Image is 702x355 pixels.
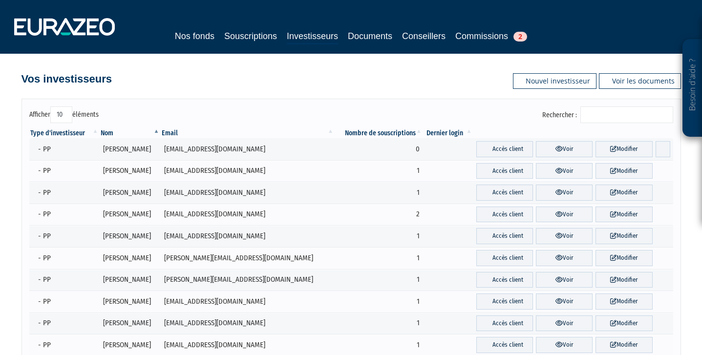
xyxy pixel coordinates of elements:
[476,228,533,244] a: Accès client
[29,313,100,334] td: - PP
[536,207,593,223] a: Voir
[580,106,673,123] input: Rechercher :
[100,128,161,138] th: Nom : activer pour trier la colonne par ordre d&eacute;croissant
[476,315,533,332] a: Accès client
[175,29,214,43] a: Nos fonds
[50,106,72,123] select: Afficheréléments
[536,337,593,353] a: Voir
[536,228,593,244] a: Voir
[335,204,423,226] td: 2
[161,204,335,226] td: [EMAIL_ADDRESS][DOMAIN_NAME]
[536,163,593,179] a: Voir
[29,160,100,182] td: - PP
[476,185,533,201] a: Accès client
[596,228,652,244] a: Modifier
[596,250,652,266] a: Modifier
[29,204,100,226] td: - PP
[596,272,652,288] a: Modifier
[473,128,673,138] th: &nbsp;
[476,207,533,223] a: Accès client
[513,73,596,89] a: Nouvel investisseur
[161,138,335,160] td: [EMAIL_ADDRESS][DOMAIN_NAME]
[542,106,673,123] label: Rechercher :
[161,313,335,334] td: [EMAIL_ADDRESS][DOMAIN_NAME]
[224,29,277,43] a: Souscriptions
[455,29,527,43] a: Commissions2
[335,313,423,334] td: 1
[596,315,652,332] a: Modifier
[536,141,593,157] a: Voir
[596,185,652,201] a: Modifier
[596,293,652,310] a: Modifier
[100,269,161,291] td: [PERSON_NAME]
[29,269,100,291] td: - PP
[476,337,533,353] a: Accès client
[513,32,527,42] span: 2
[29,225,100,247] td: - PP
[161,269,335,291] td: [PERSON_NAME][EMAIL_ADDRESS][DOMAIN_NAME]
[536,293,593,310] a: Voir
[476,141,533,157] a: Accès client
[476,250,533,266] a: Accès client
[596,337,652,353] a: Modifier
[536,250,593,266] a: Voir
[29,247,100,269] td: - PP
[100,313,161,334] td: [PERSON_NAME]
[596,163,652,179] a: Modifier
[536,272,593,288] a: Voir
[348,29,392,43] a: Documents
[287,29,338,44] a: Investisseurs
[423,128,473,138] th: Dernier login : activer pour trier la colonne par ordre croissant
[14,18,115,36] img: 1732889491-logotype_eurazeo_blanc_rvb.png
[161,160,335,182] td: [EMAIL_ADDRESS][DOMAIN_NAME]
[335,138,423,160] td: 0
[21,73,112,85] h4: Vos investisseurs
[100,182,161,204] td: [PERSON_NAME]
[335,225,423,247] td: 1
[100,291,161,313] td: [PERSON_NAME]
[29,128,100,138] th: Type d'investisseur : activer pour trier la colonne par ordre croissant
[100,225,161,247] td: [PERSON_NAME]
[100,204,161,226] td: [PERSON_NAME]
[536,185,593,201] a: Voir
[161,128,335,138] th: Email : activer pour trier la colonne par ordre croissant
[596,207,652,223] a: Modifier
[476,293,533,310] a: Accès client
[29,182,100,204] td: - PP
[536,315,593,332] a: Voir
[100,247,161,269] td: [PERSON_NAME]
[29,291,100,313] td: - PP
[335,160,423,182] td: 1
[335,247,423,269] td: 1
[656,141,670,157] a: Supprimer
[335,291,423,313] td: 1
[687,44,698,132] p: Besoin d'aide ?
[476,272,533,288] a: Accès client
[335,128,423,138] th: Nombre de souscriptions : activer pour trier la colonne par ordre croissant
[476,163,533,179] a: Accès client
[335,269,423,291] td: 1
[161,225,335,247] td: [EMAIL_ADDRESS][DOMAIN_NAME]
[599,73,681,89] a: Voir les documents
[161,291,335,313] td: [EMAIL_ADDRESS][DOMAIN_NAME]
[161,247,335,269] td: [PERSON_NAME][EMAIL_ADDRESS][DOMAIN_NAME]
[335,182,423,204] td: 1
[161,182,335,204] td: [EMAIL_ADDRESS][DOMAIN_NAME]
[29,106,99,123] label: Afficher éléments
[29,138,100,160] td: - PP
[402,29,446,43] a: Conseillers
[100,138,161,160] td: [PERSON_NAME]
[100,160,161,182] td: [PERSON_NAME]
[596,141,652,157] a: Modifier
